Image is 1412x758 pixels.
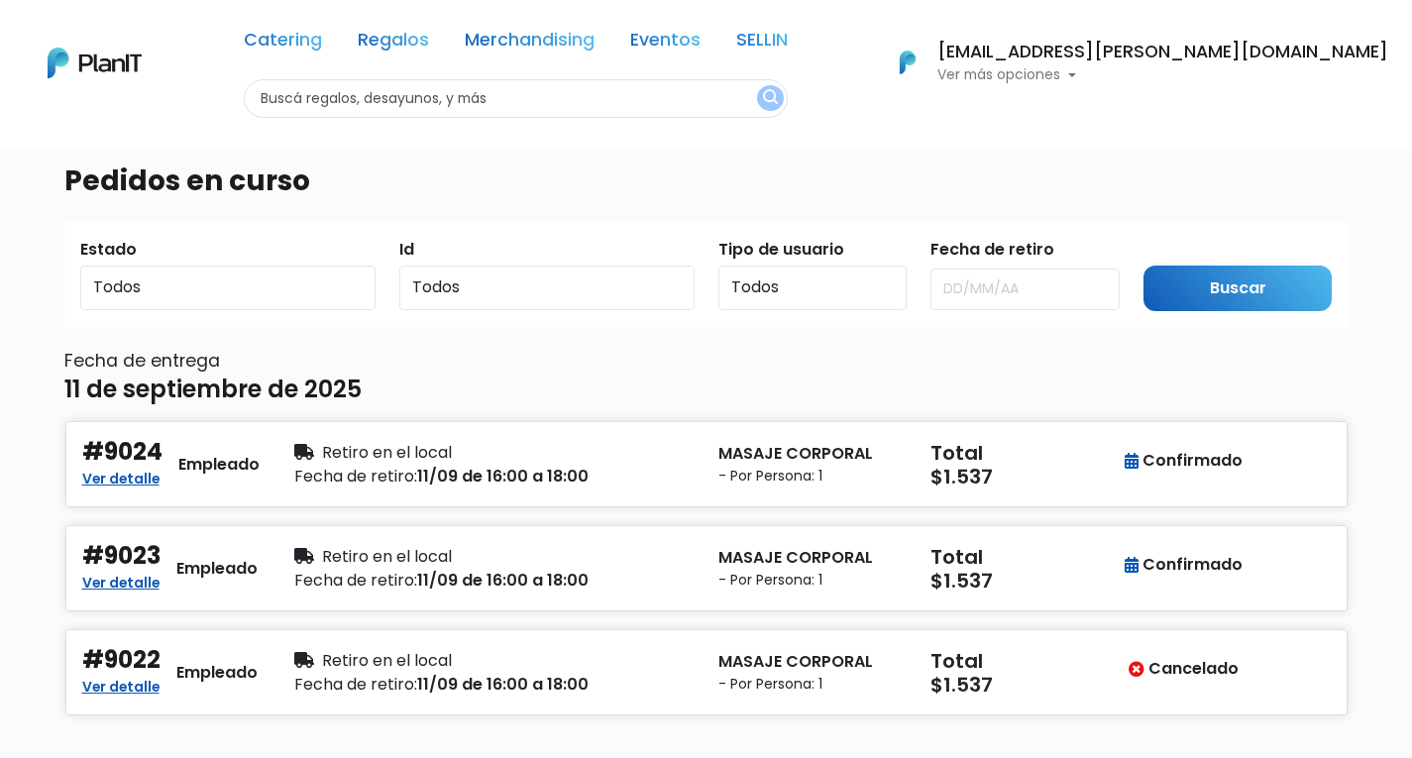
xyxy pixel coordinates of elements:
[399,238,414,262] label: Id
[294,569,417,592] span: Fecha de retiro:
[322,649,452,672] span: Retiro en el local
[64,420,1349,508] button: #9024 Ver detalle Empleado Retiro en el local Fecha de retiro:11/09 de 16:00 a 18:00 MASAJE CORPO...
[244,79,788,118] input: Buscá regalos, desayunos, y más
[176,661,258,685] div: Empleado
[176,557,258,581] div: Empleado
[64,164,310,198] h3: Pedidos en curso
[82,673,160,697] a: Ver detalle
[930,441,1115,465] h5: Total
[930,238,1054,262] label: Fecha de retiro
[718,570,907,591] small: - Por Persona: 1
[930,269,1120,310] input: DD/MM/AA
[1125,553,1243,577] div: Confirmado
[1129,657,1239,681] div: Cancelado
[244,32,322,55] a: Catering
[874,37,1388,88] button: PlanIt Logo [EMAIL_ADDRESS][PERSON_NAME][DOMAIN_NAME] Ver más opciones
[763,89,778,108] img: search_button-432b6d5273f82d61273b3651a40e1bd1b912527efae98b1b7a1b2c0702e16a8d.svg
[322,441,452,464] span: Retiro en el local
[736,32,788,55] a: SELLIN
[718,650,907,674] p: MASAJE CORPORAL
[930,465,1119,488] h5: $1.537
[82,542,161,571] h4: #9023
[358,32,429,55] a: Regalos
[718,546,907,570] p: MASAJE CORPORAL
[718,466,907,487] small: - Por Persona: 1
[294,465,695,488] div: 11/09 de 16:00 a 18:00
[1143,266,1333,312] input: Buscar
[930,569,1119,593] h5: $1.537
[930,673,1119,697] h5: $1.537
[937,68,1388,82] p: Ver más opciones
[64,524,1349,612] button: #9023 Ver detalle Empleado Retiro en el local Fecha de retiro:11/09 de 16:00 a 18:00 MASAJE CORPO...
[64,628,1349,716] button: #9022 Ver detalle Empleado Retiro en el local Fecha de retiro:11/09 de 16:00 a 18:00 MASAJE CORPO...
[178,453,260,477] div: Empleado
[82,438,163,467] h4: #9024
[937,44,1388,61] h6: [EMAIL_ADDRESS][PERSON_NAME][DOMAIN_NAME]
[82,646,161,675] h4: #9022
[64,376,362,404] h4: 11 de septiembre de 2025
[718,238,844,262] label: Tipo de usuario
[465,32,595,55] a: Merchandising
[294,673,417,696] span: Fecha de retiro:
[886,41,929,84] img: PlanIt Logo
[294,569,695,593] div: 11/09 de 16:00 a 18:00
[48,48,142,78] img: PlanIt Logo
[294,465,417,487] span: Fecha de retiro:
[322,545,452,568] span: Retiro en el local
[718,674,907,695] small: - Por Persona: 1
[80,238,137,262] label: Estado
[82,569,160,593] a: Ver detalle
[718,442,907,466] p: MASAJE CORPORAL
[1125,449,1243,473] div: Confirmado
[930,649,1115,673] h5: Total
[930,545,1115,569] h5: Total
[82,465,160,488] a: Ver detalle
[294,673,695,697] div: 11/09 de 16:00 a 18:00
[64,351,1349,372] h6: Fecha de entrega
[1143,238,1201,262] label: Submit
[630,32,701,55] a: Eventos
